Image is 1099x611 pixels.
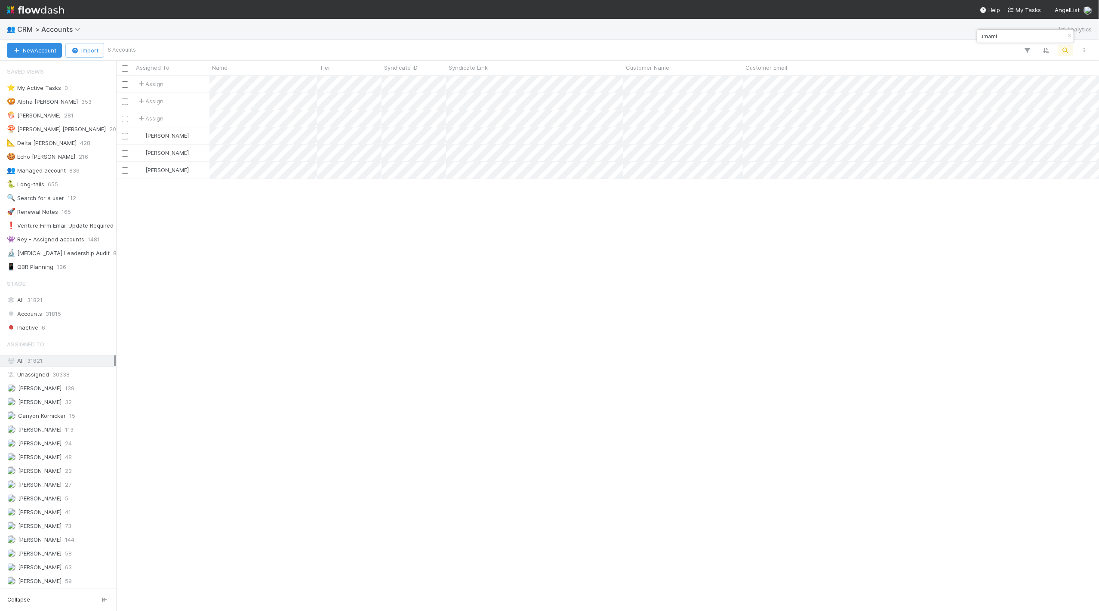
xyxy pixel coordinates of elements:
img: avatar_d055a153-5d46-4590-b65c-6ad68ba65107.png [7,563,15,571]
img: avatar_18c010e4-930e-4480-823a-7726a265e9dd.png [7,384,15,392]
img: avatar_6db445ce-3f56-49af-8247-57cf2b85f45b.png [137,167,144,173]
span: Syndicate ID [384,63,418,72]
img: avatar_31a23b92-6f17-4cd3-bc91-ece30a602713.png [1084,6,1092,15]
img: avatar_60e5bba5-e4c9-4ca2-8b5c-d649d5645218.png [7,425,15,434]
button: NewAccount [7,43,62,58]
small: 6 Accounts [108,46,136,54]
span: Assign [137,80,163,88]
span: 🍿 [7,111,15,119]
span: 48 [65,452,72,463]
div: All [7,295,114,305]
input: Toggle Row Selected [122,81,128,88]
span: 📐 [7,139,15,146]
span: 353 [81,96,92,107]
span: Assign [137,97,163,105]
span: 59 [65,576,72,586]
input: Toggle Row Selected [122,99,128,105]
div: Long-tails [7,179,44,190]
span: Assigned To [136,63,169,72]
input: Toggle Row Selected [122,116,128,122]
span: Saved Views [7,63,44,80]
img: avatar_462714f4-64db-4129-b9df-50d7d164b9fc.png [7,549,15,558]
input: Toggle All Rows Selected [122,65,128,72]
span: [PERSON_NAME] [18,467,62,474]
img: avatar_6cb813a7-f212-4ca3-9382-463c76e0b247.png [7,453,15,461]
span: 🚀 [7,208,15,215]
img: avatar_18c010e4-930e-4480-823a-7726a265e9dd.png [137,132,144,139]
span: Assigned To [7,336,44,353]
img: avatar_4aa8e4fd-f2b7-45ba-a6a5-94a913ad1fe4.png [7,466,15,475]
span: 58 [65,548,72,559]
span: Accounts [7,309,42,319]
span: 5 [65,493,68,504]
span: [PERSON_NAME] [18,564,62,571]
span: 📱 [7,263,15,270]
span: Assign [137,114,163,123]
input: Toggle Row Selected [122,150,128,157]
span: 👥 [7,167,15,174]
span: 23 [65,466,72,476]
span: 655 [48,179,58,190]
img: avatar_0a9e60f7-03da-485c-bb15-a40c44fcec20.png [7,577,15,585]
span: Canyon Kornicker [18,412,66,419]
span: 🔍 [7,194,15,201]
span: [PERSON_NAME] [18,454,62,460]
span: 63 [65,562,72,573]
span: [PERSON_NAME] [18,550,62,557]
img: logo-inverted-e16ddd16eac7371096b0.svg [7,3,64,17]
span: 🐍 [7,180,15,188]
img: avatar_d1f4bd1b-0b26-4d9b-b8ad-69b413583d95.png [7,411,15,420]
span: Name [212,63,228,72]
div: Echo [PERSON_NAME] [7,151,75,162]
span: 31821 [27,295,43,305]
span: [PERSON_NAME] [18,440,62,447]
span: Collapse [7,596,30,604]
span: [PERSON_NAME] [18,426,62,433]
div: [PERSON_NAME] [PERSON_NAME] [7,124,106,135]
span: [PERSON_NAME] [145,167,189,173]
span: 144 [65,534,74,545]
span: Customer Email [745,63,787,72]
div: [PERSON_NAME] [7,110,61,121]
span: 203 [109,124,120,135]
span: AngelList [1055,6,1080,13]
span: 32 [65,397,72,407]
span: [PERSON_NAME] [145,149,189,156]
span: Customer Name [626,63,669,72]
div: Search for a user [7,193,64,204]
span: 41 [65,507,71,518]
img: avatar_f32b584b-9fa7-42e4-bca2-ac5b6bf32423.png [7,522,15,530]
div: Delta [PERSON_NAME] [7,138,77,148]
span: 836 [69,165,80,176]
span: 136 [57,262,66,272]
span: ❗ [7,222,15,229]
img: avatar_ff7e9918-7236-409c-a6a1-0ae03a609409.png [7,508,15,516]
span: [PERSON_NAME] [18,495,62,502]
span: CRM > Accounts [17,25,85,34]
span: 30338 [52,369,70,380]
span: 🍄 [7,125,15,133]
input: Toggle Row Selected [122,167,128,174]
span: 165 [62,207,71,217]
span: 27 [65,479,71,490]
span: 0 [65,83,68,93]
span: 🍪 [7,153,15,160]
span: Stage [7,275,25,292]
input: Search... [979,31,1065,41]
img: avatar_784ea27d-2d59-4749-b480-57d513651deb.png [7,535,15,544]
span: Syndicate Link [449,63,488,72]
span: 1481 [88,234,100,245]
span: Tier [320,63,330,72]
span: 24 [65,438,72,449]
span: 31815 [46,309,61,319]
span: ⭐ [7,84,15,91]
span: 139 [65,383,74,394]
div: Rey - Assigned accounts [7,234,84,245]
span: [PERSON_NAME] [18,398,62,405]
span: [PERSON_NAME] [18,577,62,584]
span: [PERSON_NAME] [18,536,62,543]
div: All [7,355,114,366]
div: [MEDICAL_DATA] Leadership Audit [7,248,110,259]
div: QBR Planning [7,262,53,272]
img: avatar_8fe3758e-7d23-4e6b-a9f5-b81892974716.png [7,439,15,447]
